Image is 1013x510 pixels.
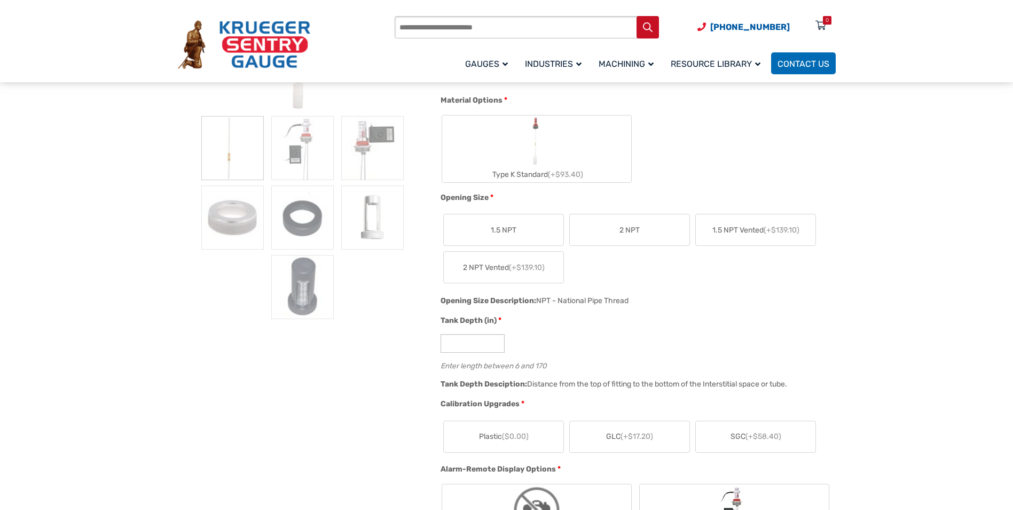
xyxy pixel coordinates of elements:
a: Contact Us [771,52,836,74]
img: Leak Type K Gauge - Image 5 [271,186,334,250]
a: Machining [592,51,664,76]
span: GLC [606,431,653,442]
span: [PHONE_NUMBER] [710,22,790,32]
label: Type K Standard [442,115,631,182]
span: (+$139.10) [764,226,799,235]
span: Industries [525,59,582,69]
a: Phone Number (920) 434-8860 [697,20,790,34]
img: Leak Type K Gauge - Image 7 [271,255,334,319]
span: 1.5 NPT [491,225,516,236]
span: Gauges [465,59,508,69]
abbr: required [490,192,493,203]
span: Alarm-Remote Display Options [441,465,556,474]
img: Leak Type K Gauge - Image 2 [271,116,334,180]
div: Distance from the top of fitting to the bottom of the Interstitial space or tube. [527,380,787,389]
img: Leak Detection Gauge [526,115,547,167]
span: (+$93.40) [548,170,583,179]
a: Gauges [459,51,519,76]
span: (+$58.40) [745,432,781,441]
span: Tank Depth Desciption: [441,380,527,389]
img: Leak Detection Gauge [201,116,264,180]
span: Opening Size Description: [441,296,536,305]
div: NPT - National Pipe Thread [536,296,629,305]
img: ALG-OF [341,186,404,250]
span: Opening Size [441,193,489,202]
abbr: required [498,315,501,326]
abbr: required [521,398,524,409]
span: Tank Depth (in) [441,316,497,325]
abbr: required [557,463,561,475]
span: Plastic [479,431,529,442]
a: Resource Library [664,51,771,76]
span: 2 NPT [619,225,640,236]
img: Krueger Sentry Gauge [178,20,310,69]
div: 0 [826,16,829,25]
span: Material Options [441,96,502,105]
span: ($0.00) [502,432,529,441]
span: SGC [731,431,781,442]
span: Resource Library [671,59,760,69]
span: 1.5 NPT Vented [712,225,799,236]
img: Leak Type K Gauge - Image 3 [341,116,404,180]
span: Calibration Upgrades [441,399,520,408]
span: Machining [599,59,654,69]
div: Type K Standard [442,167,631,182]
span: 2 NPT Vented [463,262,545,273]
div: Enter length between 6 and 170 [441,359,830,369]
span: Contact Us [778,59,829,69]
img: Leak Type K Gauge - Image 4 [201,186,264,250]
abbr: required [504,95,507,106]
span: (+$139.10) [509,263,545,272]
span: (+$17.20) [621,432,653,441]
a: Industries [519,51,592,76]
